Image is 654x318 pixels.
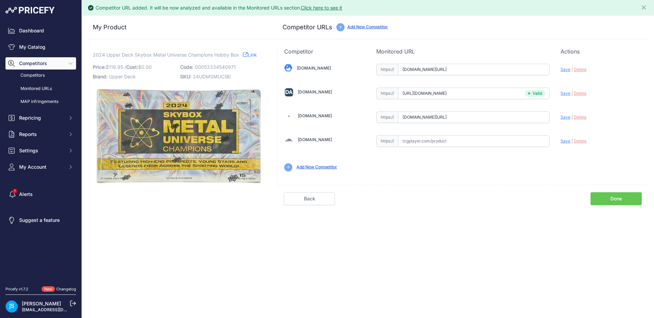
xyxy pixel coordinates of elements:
span: Save [561,138,570,143]
a: Add New Competitor [296,164,337,169]
span: Delete [574,115,586,120]
span: / $ [125,64,152,70]
button: Settings [5,145,76,157]
span: Delete [574,138,586,143]
button: Repricing [5,112,76,124]
a: Changelog [56,287,76,291]
span: Settings [19,147,64,154]
input: dacardworld.com/product [398,88,550,99]
a: Dashboard [5,25,76,37]
p: Competitor [284,47,365,56]
span: Brand: [93,74,107,79]
a: Suggest a feature [5,214,76,226]
p: Actions [561,47,642,56]
span: 2024 Upper Deck Skybox Metal Universe Champions Hobby Box [93,50,239,59]
a: MAP infringements [5,96,76,108]
a: My Catalog [5,41,76,53]
span: My Account [19,164,64,170]
a: Click here to see it [301,5,342,11]
span: | [571,115,573,120]
a: [EMAIL_ADDRESS][DOMAIN_NAME] [22,307,93,312]
span: Delete [574,67,586,72]
span: Save [561,115,570,120]
a: [DOMAIN_NAME] [297,65,331,71]
span: 0.00 [141,64,152,70]
p: Monitored URL [376,47,550,56]
input: tcgplayer.com/product [398,135,550,147]
span: 24UDMSMUC(B) [193,74,231,79]
span: | [571,91,573,96]
p: $ [93,62,176,72]
span: 119.95 [109,64,123,70]
span: https:// [376,64,398,75]
span: Delete [574,91,586,96]
span: Reports [19,131,64,138]
a: [DOMAIN_NAME] [298,137,332,142]
span: SKU: [180,74,191,79]
nav: Sidebar [5,25,76,278]
span: 00053334540971 [195,64,236,70]
span: Competitors [19,60,64,67]
span: Save [561,91,570,96]
a: Back [284,192,335,205]
span: Code: [180,64,193,70]
input: steelcitycollectibles.com/product [398,111,550,123]
a: Competitors [5,70,76,81]
span: https:// [376,111,398,123]
span: | [571,138,573,143]
h3: Competitor URLs [282,22,332,32]
span: Price: [93,64,106,70]
input: blowoutcards.com/product [398,64,550,75]
button: Reports [5,128,76,140]
button: Competitors [5,57,76,70]
a: Link [243,50,257,59]
span: Cost: [126,64,138,70]
a: [DOMAIN_NAME] [298,113,332,118]
div: Competitor URL added. It will be now analyzed and available in the Monitored URLs section. [96,4,342,11]
a: Alerts [5,188,76,200]
a: [DOMAIN_NAME] [298,89,332,94]
span: | [571,67,573,72]
img: Pricefy Logo [5,7,55,14]
a: [PERSON_NAME] [22,301,61,306]
span: Repricing [19,115,64,121]
span: https:// [376,88,398,99]
span: https:// [376,135,398,147]
div: Pricefy v1.7.2 [5,286,28,292]
a: Add New Competitor [347,24,388,29]
button: Close [640,3,649,11]
a: Done [591,192,642,205]
button: My Account [5,161,76,173]
span: New [42,286,55,292]
a: Monitored URLs [5,83,76,95]
span: Save [561,67,570,72]
span: Upper Deck [109,74,136,79]
h3: My Product [93,22,263,32]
